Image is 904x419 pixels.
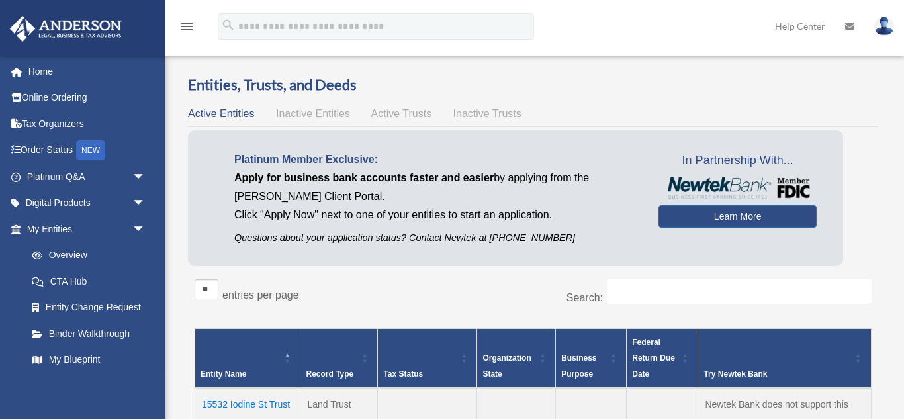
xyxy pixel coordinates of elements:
[627,328,698,388] th: Federal Return Due Date: Activate to sort
[378,328,477,388] th: Tax Status: Activate to sort
[132,190,159,217] span: arrow_drop_down
[482,353,531,379] span: Organization State
[188,108,254,119] span: Active Entities
[698,328,872,388] th: Try Newtek Bank : Activate to sort
[9,137,165,164] a: Order StatusNEW
[9,216,159,242] a: My Entitiesarrow_drop_down
[665,177,810,199] img: NewtekBankLogoSM.png
[561,353,596,379] span: Business Purpose
[9,163,165,190] a: Platinum Q&Aarrow_drop_down
[179,23,195,34] a: menu
[201,369,246,379] span: Entity Name
[222,289,299,301] label: entries per page
[19,320,159,347] a: Binder Walkthrough
[234,150,639,169] p: Platinum Member Exclusive:
[306,369,353,379] span: Record Type
[658,205,817,228] a: Learn More
[874,17,894,36] img: User Pic
[6,16,126,42] img: Anderson Advisors Platinum Portal
[132,163,159,191] span: arrow_drop_down
[179,19,195,34] i: menu
[632,338,675,379] span: Federal Return Due Date
[556,328,627,388] th: Business Purpose: Activate to sort
[371,108,432,119] span: Active Trusts
[9,190,165,216] a: Digital Productsarrow_drop_down
[19,242,152,269] a: Overview
[9,85,165,111] a: Online Ordering
[19,373,159,399] a: Tax Due Dates
[234,169,639,206] p: by applying from the [PERSON_NAME] Client Portal.
[703,366,851,382] div: Try Newtek Bank
[234,172,494,183] span: Apply for business bank accounts faster and easier
[234,206,639,224] p: Click "Apply Now" next to one of your entities to start an application.
[19,268,159,295] a: CTA Hub
[188,75,878,95] h3: Entities, Trusts, and Deeds
[300,328,378,388] th: Record Type: Activate to sort
[9,58,165,85] a: Home
[453,108,521,119] span: Inactive Trusts
[195,328,300,388] th: Entity Name: Activate to invert sorting
[19,347,159,373] a: My Blueprint
[477,328,556,388] th: Organization State: Activate to sort
[221,18,236,32] i: search
[76,140,105,160] div: NEW
[19,295,159,321] a: Entity Change Request
[234,230,639,246] p: Questions about your application status? Contact Newtek at [PHONE_NUMBER]
[566,292,603,303] label: Search:
[658,150,817,171] span: In Partnership With...
[132,216,159,243] span: arrow_drop_down
[383,369,423,379] span: Tax Status
[276,108,350,119] span: Inactive Entities
[9,111,165,137] a: Tax Organizers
